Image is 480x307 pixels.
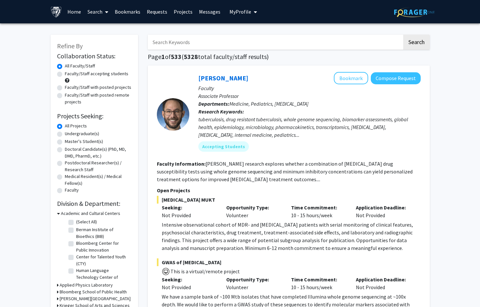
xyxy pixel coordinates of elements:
button: Search [403,35,430,50]
a: Search [84,0,111,23]
b: Faculty Information: [157,160,205,167]
b: Research Keywords: [198,108,244,115]
iframe: Chat [5,278,28,302]
span: [MEDICAL_DATA] MUKT [157,196,421,204]
label: (Select All) [76,218,97,225]
div: Volunteer [221,204,286,219]
img: Johns Hopkins University Logo [51,6,62,18]
label: Faculty/Staff with posted projects [65,84,131,91]
h2: Division & Department: [57,200,132,207]
img: ForagerOne Logo [394,7,435,17]
a: [PERSON_NAME] [198,74,248,82]
label: Medical Resident(s) / Medical Fellow(s) [65,173,132,187]
div: Not Provided [351,276,416,291]
p: Intensive observational cohort of MDR- and [MEDICAL_DATA] patients with serial monitoring of clin... [162,221,421,252]
p: Time Commitment: [291,204,346,211]
div: 10 - 15 hours/week [286,204,351,219]
span: Refine By [57,42,83,50]
h3: Academic and Cultural Centers [61,210,120,217]
a: Requests [144,0,170,23]
a: Bookmarks [111,0,144,23]
span: 533 [171,53,181,61]
h2: Projects Seeking: [57,112,132,120]
p: Application Deadline: [356,276,411,283]
span: Medicine, Pediatrics, [MEDICAL_DATA] [229,100,309,107]
div: tuberculosis, drug resistant tuberculosis, whole genome sequencing, biomarker assessments, global... [198,115,421,139]
div: 10 - 15 hours/week [286,276,351,291]
div: Not Provided [162,211,217,219]
button: Add Jeffrey Tornheim to Bookmarks [334,72,368,84]
label: Faculty/Staff with posted remote projects [65,92,132,105]
button: Compose Request to Jeffrey Tornheim [371,72,421,84]
label: Faculty [65,187,79,194]
fg-read-more: [PERSON_NAME] research explores whether a combination of [MEDICAL_DATA] drug susceptibility tests... [157,160,413,183]
a: Messages [196,0,224,23]
h3: Bloomberg School of Public Health [60,289,127,295]
div: Volunteer [221,276,286,291]
p: Opportunity Type: [226,276,281,283]
p: Seeking: [162,204,217,211]
span: GWAS of [MEDICAL_DATA] [157,258,421,266]
div: Not Provided [162,283,217,291]
label: Master's Student(s) [65,138,103,145]
label: Center for Talented Youth (CTY) [76,254,130,267]
label: Berman Institute of Bioethics (BIB) [76,226,130,240]
p: Faculty [198,84,421,92]
div: Not Provided [351,204,416,219]
h3: Applied Physics Laboratory [60,282,113,289]
mat-chip: Accepting Students [198,141,249,152]
label: Doctoral Candidate(s) (PhD, MD, DMD, PharmD, etc.) [65,146,132,159]
label: Faculty/Staff accepting students [65,70,128,77]
label: Human Language Technology Center of Excellence (HLTCOE) [76,267,130,288]
p: Opportunity Type: [226,204,281,211]
span: 1 [161,53,165,61]
a: Projects [170,0,196,23]
h2: Collaboration Status: [57,52,132,60]
span: This is a virtual/remote project [170,268,240,275]
h3: [PERSON_NAME][GEOGRAPHIC_DATA] [60,295,131,302]
a: Home [64,0,84,23]
p: Application Deadline: [356,204,411,211]
span: My Profile [229,8,251,15]
label: All Faculty/Staff [65,63,95,69]
p: Associate Professor [198,92,421,100]
p: Time Commitment: [291,276,346,283]
p: Open Projects [157,186,421,194]
span: 5328 [184,53,198,61]
label: Undergraduate(s) [65,130,99,137]
h1: Page of ( total faculty/staff results) [148,53,430,61]
p: Seeking: [162,276,217,283]
label: Bloomberg Center for Public Innovation [76,240,130,254]
label: All Projects [65,123,87,129]
input: Search Keywords [148,35,402,50]
b: Departments: [198,100,229,107]
label: Postdoctoral Researcher(s) / Research Staff [65,159,132,173]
